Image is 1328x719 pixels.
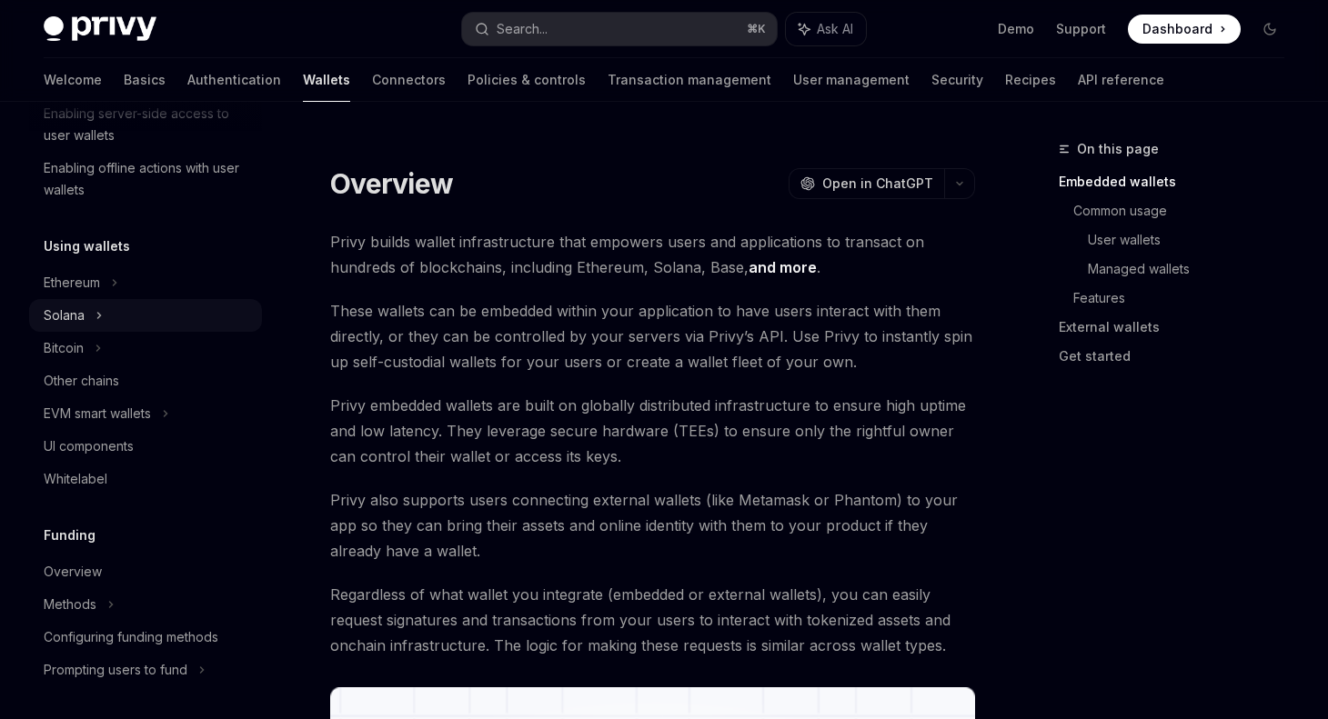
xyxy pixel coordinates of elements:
[44,594,96,615] div: Methods
[1059,342,1299,371] a: Get started
[330,167,453,200] h1: Overview
[1059,313,1299,342] a: External wallets
[44,337,84,359] div: Bitcoin
[1128,15,1241,44] a: Dashboard
[330,229,975,280] span: Privy builds wallet infrastructure that empowers users and applications to transact on hundreds o...
[44,305,85,326] div: Solana
[817,20,853,38] span: Ask AI
[330,393,975,469] span: Privy embedded wallets are built on globally distributed infrastructure to ensure high uptime and...
[1073,196,1299,225] a: Common usage
[29,152,262,206] a: Enabling offline actions with user wallets
[608,58,771,102] a: Transaction management
[44,435,134,457] div: UI components
[1005,58,1056,102] a: Recipes
[330,487,975,564] span: Privy also supports users connecting external wallets (like Metamask or Phantom) to your app so t...
[468,58,586,102] a: Policies & controls
[789,168,944,199] button: Open in ChatGPT
[1056,20,1106,38] a: Support
[44,370,119,392] div: Other chains
[44,561,102,583] div: Overview
[44,524,96,546] h5: Funding
[747,22,766,36] span: ⌘ K
[303,58,350,102] a: Wallets
[330,298,975,374] span: These wallets can be embedded within your application to have users interact with them directly, ...
[497,18,548,40] div: Search...
[44,403,151,424] div: EVM smart wallets
[44,58,102,102] a: Welcome
[29,463,262,495] a: Whitelabel
[29,621,262,654] a: Configuring funding methods
[44,272,100,294] div: Ethereum
[1059,167,1299,196] a: Embedded wallets
[822,175,933,193] span: Open in ChatGPT
[931,58,983,102] a: Security
[998,20,1034,38] a: Demo
[749,258,817,277] a: and more
[44,235,130,257] h5: Using wallets
[372,58,446,102] a: Connectors
[1142,20,1212,38] span: Dashboard
[1078,58,1164,102] a: API reference
[786,13,866,45] button: Ask AI
[29,364,262,397] a: Other chains
[462,13,777,45] button: Search...⌘K
[793,58,910,102] a: User management
[44,659,187,681] div: Prompting users to fund
[124,58,166,102] a: Basics
[44,157,251,201] div: Enabling offline actions with user wallets
[44,468,107,490] div: Whitelabel
[29,430,262,463] a: UI components
[44,16,156,42] img: dark logo
[29,555,262,588] a: Overview
[1255,15,1284,44] button: Toggle dark mode
[1077,138,1159,160] span: On this page
[1088,255,1299,284] a: Managed wallets
[187,58,281,102] a: Authentication
[44,626,218,648] div: Configuring funding methods
[1088,225,1299,255] a: User wallets
[330,582,975,658] span: Regardless of what wallet you integrate (embedded or external wallets), you can easily request si...
[1073,284,1299,313] a: Features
